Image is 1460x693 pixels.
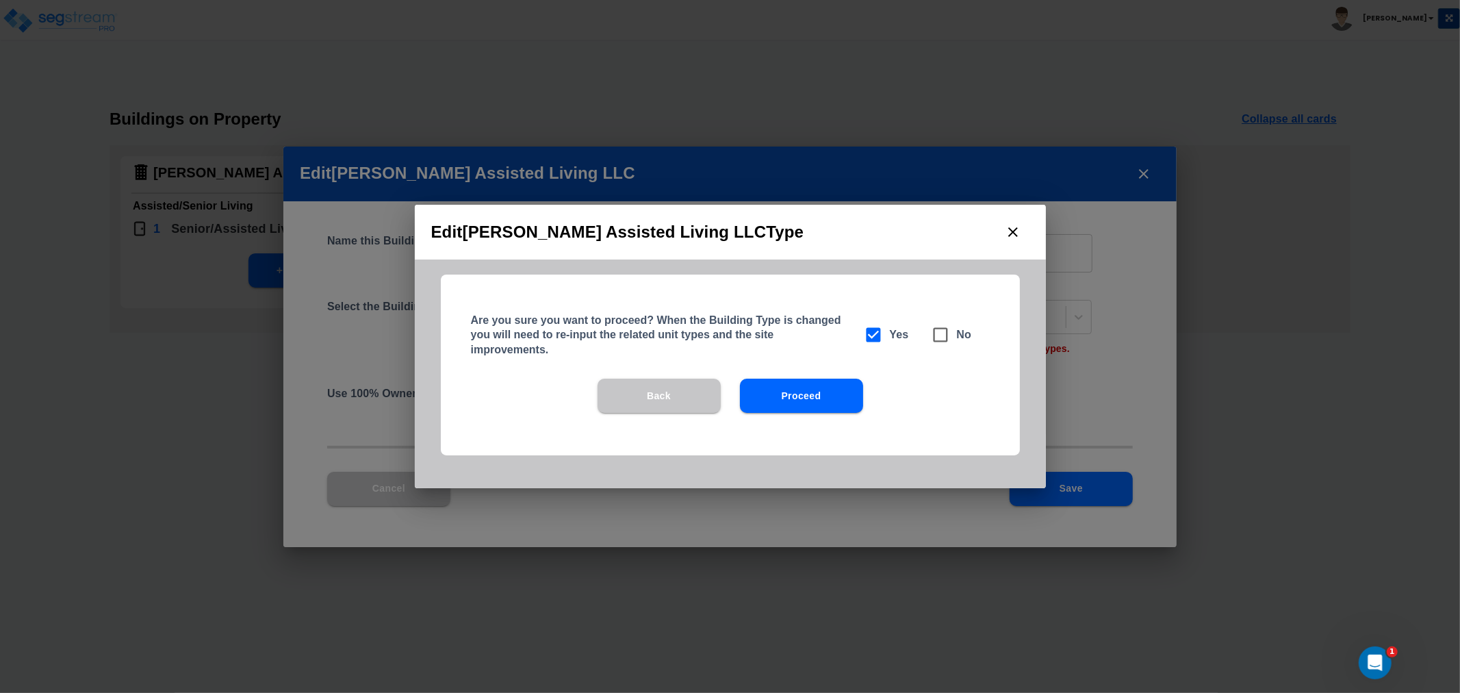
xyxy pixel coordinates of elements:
[997,216,1029,249] button: close
[598,379,721,413] button: Back
[740,379,863,413] button: Proceed
[889,325,908,344] h6: Yes
[956,325,971,344] h6: No
[415,205,1046,260] h2: Edit [PERSON_NAME] Assisted Living LLC Type
[1359,646,1392,679] iframe: Intercom live chat
[471,313,847,357] h5: Are you sure you want to proceed? When the Building Type is changed you will need to re-input the...
[1387,646,1398,657] span: 1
